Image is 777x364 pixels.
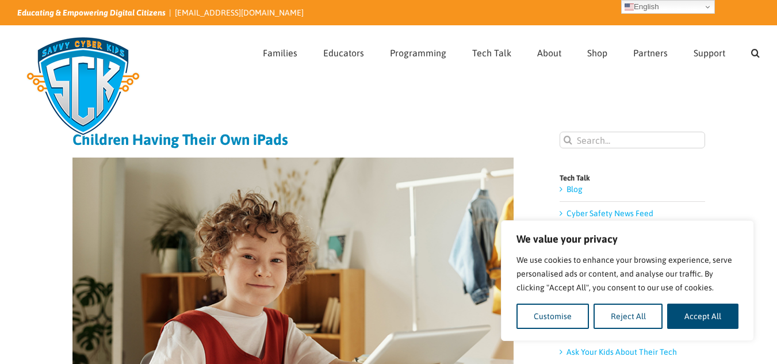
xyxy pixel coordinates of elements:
input: Search... [560,132,705,148]
a: Families [263,26,297,76]
a: Tech Talk [472,26,511,76]
span: Educators [323,48,364,58]
a: Support [694,26,725,76]
a: Search [751,26,760,76]
span: Programming [390,48,446,58]
span: Families [263,48,297,58]
img: Savvy Cyber Kids Logo [17,29,149,144]
button: Reject All [594,304,663,329]
button: Accept All [667,304,738,329]
img: en [625,2,634,12]
a: Blog [567,185,583,194]
span: Support [694,48,725,58]
a: Programming [390,26,446,76]
span: About [537,48,561,58]
p: We use cookies to enhance your browsing experience, serve personalised ads or content, and analys... [516,253,738,294]
h1: Children Having Their Own iPads [72,132,514,148]
a: About [537,26,561,76]
h4: Tech Talk [560,174,705,182]
a: Cyber Safety News Feed [567,209,653,218]
a: Partners [633,26,668,76]
span: Shop [587,48,607,58]
span: Partners [633,48,668,58]
a: [EMAIL_ADDRESS][DOMAIN_NAME] [175,8,304,17]
a: Educators [323,26,364,76]
a: Ask Your Kids About Their Tech [567,347,677,357]
i: Educating & Empowering Digital Citizens [17,8,166,17]
span: Tech Talk [472,48,511,58]
button: Customise [516,304,589,329]
a: Shop [587,26,607,76]
p: We value your privacy [516,232,738,246]
nav: Main Menu [263,26,760,76]
input: Search [560,132,576,148]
